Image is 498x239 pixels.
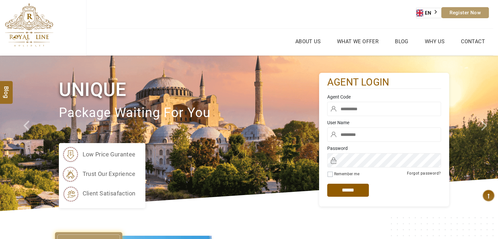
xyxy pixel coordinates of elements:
[416,8,441,18] a: EN
[59,102,319,124] p: package waiting for you
[393,37,410,46] a: Blog
[473,56,498,211] a: Check next image
[62,166,136,182] li: trust our exprience
[327,145,441,152] label: Password
[327,94,441,100] label: Agent Code
[459,37,487,46] a: Contact
[62,185,136,202] li: client satisafaction
[2,86,11,91] span: Blog
[15,56,40,211] a: Check next prev
[334,172,359,176] label: Remember me
[407,171,441,176] a: Forgot password?
[294,37,322,46] a: About Us
[416,8,441,18] aside: Language selected: English
[327,119,441,126] label: User Name
[59,77,319,102] h1: Unique
[335,37,380,46] a: What we Offer
[441,7,489,18] a: Register Now
[416,8,441,18] div: Language
[423,37,446,46] a: Why Us
[62,146,136,163] li: low price gurantee
[327,76,441,89] h2: agent login
[5,3,53,47] img: The Royal Line Holidays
